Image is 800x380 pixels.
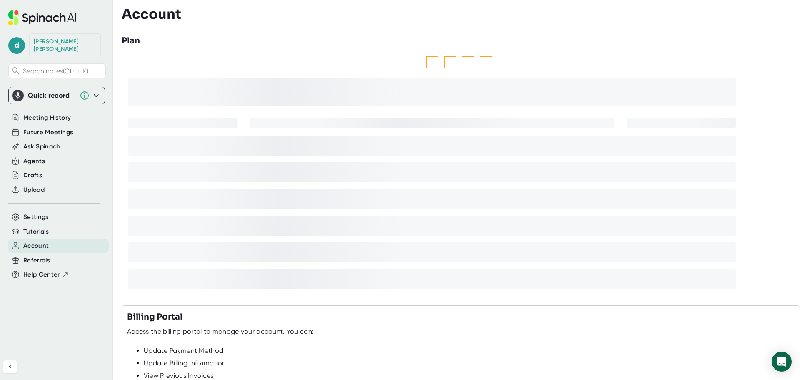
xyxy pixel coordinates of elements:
h3: Account [122,6,181,22]
div: Open Intercom Messenger [772,352,792,372]
button: Settings [23,212,49,222]
button: Agents [23,156,45,166]
span: Help Center [23,270,60,279]
button: Tutorials [23,227,49,237]
span: d [8,37,25,54]
div: Quick record [12,87,101,104]
div: Quick record [28,91,75,100]
span: Search notes (Ctrl + K) [23,67,103,75]
div: Update Payment Method [144,347,795,355]
button: Help Center [23,270,69,279]
button: Ask Spinach [23,142,60,151]
button: Collapse sidebar [3,360,17,373]
div: View Previous Invoices [144,372,795,380]
button: Referrals [23,256,50,265]
button: Meeting History [23,113,71,123]
div: Access the billing portal to manage your account. You can: [127,327,314,336]
div: Daniel Fishman [34,38,96,53]
button: Drafts [23,171,42,180]
button: Upload [23,185,45,195]
div: Update Billing Information [144,359,795,367]
h3: Plan [122,35,140,47]
button: Account [23,241,49,251]
button: Future Meetings [23,128,73,137]
h3: Billing Portal [127,311,182,323]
